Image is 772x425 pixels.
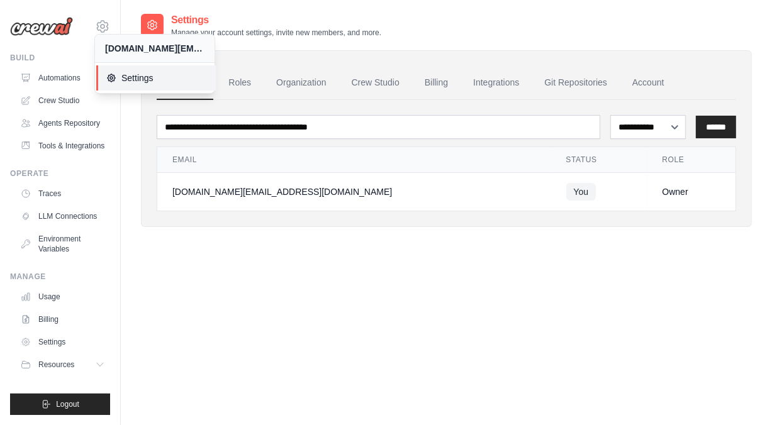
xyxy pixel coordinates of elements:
div: Build [10,53,110,63]
div: [DOMAIN_NAME][EMAIL_ADDRESS][DOMAIN_NAME] [172,185,536,198]
div: [DOMAIN_NAME][EMAIL_ADDRESS][DOMAIN_NAME] [105,42,204,55]
a: Settings [96,65,216,91]
img: Logo [10,17,73,36]
a: Billing [415,66,458,100]
a: Billing [15,309,110,329]
span: Resources [38,360,74,370]
a: Roles [218,66,261,100]
a: Tools & Integrations [15,136,110,156]
a: Environment Variables [15,229,110,259]
p: Manage your account settings, invite new members, and more. [171,28,381,38]
a: Traces [15,184,110,204]
button: Resources [15,355,110,375]
th: Role [647,147,736,173]
button: Logout [10,394,110,415]
span: You [566,183,596,201]
th: Status [551,147,647,173]
a: Agents Repository [15,113,110,133]
h2: Settings [171,13,381,28]
a: Usage [15,287,110,307]
span: Logout [56,399,79,409]
a: Automations [15,68,110,88]
a: Account [622,66,674,100]
th: Email [157,147,551,173]
div: Owner [663,185,721,198]
div: Operate [10,168,110,179]
a: Integrations [463,66,529,100]
a: Crew Studio [15,91,110,111]
span: Settings [106,72,206,84]
a: Organization [266,66,336,100]
div: Manage [10,272,110,282]
a: Git Repositories [534,66,617,100]
a: Crew Studio [342,66,410,100]
a: Settings [15,332,110,352]
a: LLM Connections [15,206,110,226]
